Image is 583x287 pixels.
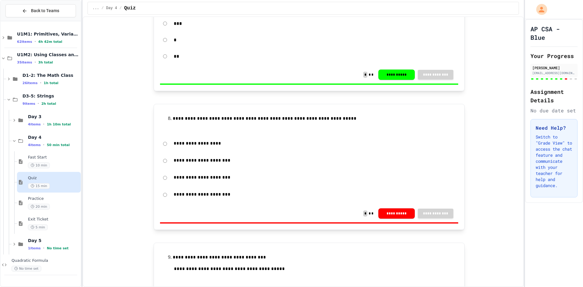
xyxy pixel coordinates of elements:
[28,183,50,189] span: 15 min
[47,246,69,250] span: No time set
[93,6,99,11] span: ...
[28,114,80,119] span: Day 3
[536,134,572,189] p: Switch to "Grade View" to access the chat feature and communicate with your teacher for help and ...
[530,52,578,60] h2: Your Progress
[43,142,44,147] span: •
[17,52,80,57] span: U1M2: Using Classes and Objects
[22,81,38,85] span: 26 items
[28,176,80,181] span: Quiz
[536,124,572,132] h3: Need Help?
[101,6,104,11] span: /
[28,224,48,230] span: 5 min
[40,80,41,85] span: •
[28,143,41,147] span: 4 items
[106,6,117,11] span: Day 4
[28,196,80,201] span: Practice
[28,122,41,126] span: 4 items
[28,155,80,160] span: Fast Start
[530,107,578,114] div: No due date set
[120,6,122,11] span: /
[28,246,41,250] span: 1 items
[28,162,50,168] span: 10 min
[35,39,36,44] span: •
[47,143,70,147] span: 50 min total
[28,135,80,140] span: Day 4
[22,73,80,78] span: D1-2: The Math Class
[41,102,56,106] span: 2h total
[17,31,80,37] span: U1M1: Primitives, Variables, Basic I/O
[530,2,549,16] div: My Account
[28,217,80,222] span: Exit Ticket
[35,60,36,65] span: •
[124,5,136,12] span: Quiz
[17,60,32,64] span: 35 items
[28,238,80,243] span: Day 5
[12,266,41,272] span: No time set
[31,8,59,14] span: Back to Teams
[38,60,53,64] span: 3h total
[38,40,62,44] span: 4h 42m total
[530,25,578,42] h1: AP CSA - Blue
[12,258,80,263] span: Quadratic Formula
[530,87,578,104] h2: Assignment Details
[38,101,39,106] span: •
[17,40,32,44] span: 62 items
[532,65,576,70] div: [PERSON_NAME]
[47,122,71,126] span: 1h 10m total
[44,81,59,85] span: 1h total
[28,204,50,210] span: 20 min
[22,93,80,99] span: D3-5: Strings
[22,102,35,106] span: 9 items
[43,246,44,251] span: •
[532,71,576,75] div: [EMAIL_ADDRESS][DOMAIN_NAME]
[43,122,44,127] span: •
